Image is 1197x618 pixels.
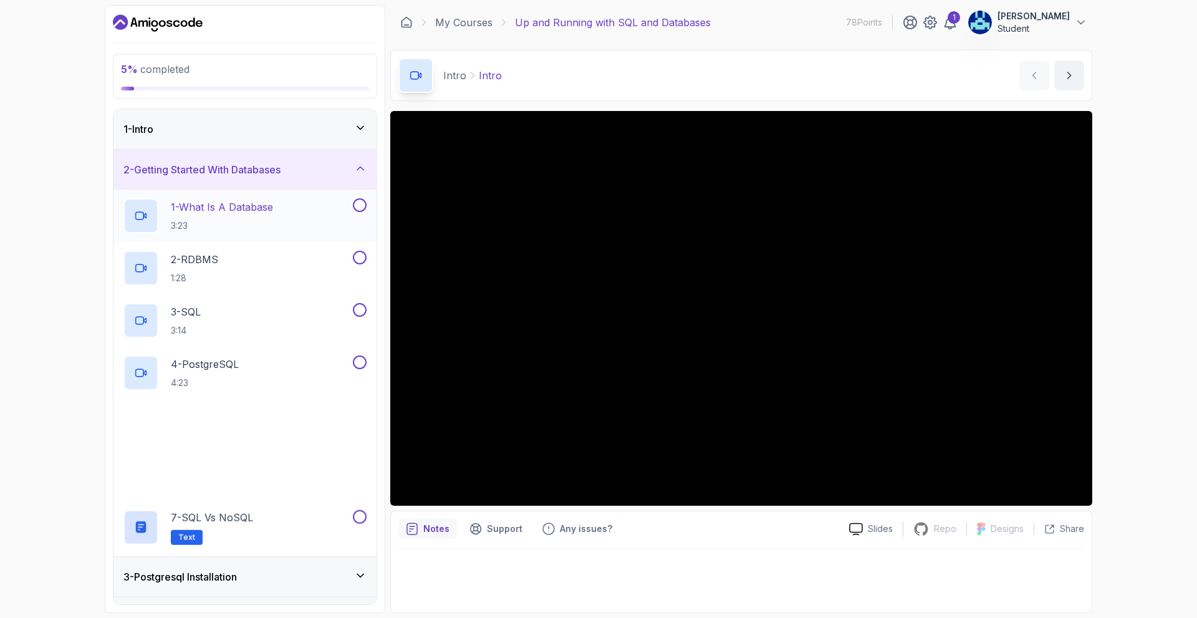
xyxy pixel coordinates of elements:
[113,557,377,597] button: 3-Postgresql Installation
[171,272,218,284] p: 1:28
[948,11,960,24] div: 1
[535,519,620,539] button: Feedback button
[178,532,195,542] span: Text
[462,519,530,539] button: Support button
[171,357,239,372] p: 4 - PostgreSQL
[113,13,203,33] a: Dashboard
[400,16,413,29] a: Dashboard
[121,63,138,75] span: 5 %
[171,324,201,337] p: 3:14
[123,509,367,544] button: 7-SQL vs NoSQLText
[123,198,367,233] button: 1-What Is A Database3:23
[171,509,253,524] p: 7 - SQL vs NoSQL
[123,569,237,584] h3: 3 - Postgresql Installation
[515,15,711,30] p: Up and Running with SQL and Databases
[991,523,1024,535] p: Designs
[123,251,367,286] button: 2-RDBMS1:28
[171,220,273,232] p: 3:23
[1054,60,1084,90] button: next content
[398,519,457,539] button: notes button
[121,63,190,75] span: completed
[1019,60,1049,90] button: previous content
[487,523,522,535] p: Support
[934,523,956,535] p: Repo
[479,68,502,83] p: Intro
[560,523,612,535] p: Any issues?
[390,111,1092,506] iframe: 1 - Intro
[171,304,201,319] p: 3 - SQL
[123,355,367,390] button: 4-PostgreSQL4:23
[968,10,1087,35] button: user profile image[PERSON_NAME]Student
[113,150,377,190] button: 2-Getting Started With Databases
[423,523,449,535] p: Notes
[171,252,218,267] p: 2 - RDBMS
[1060,523,1084,535] p: Share
[839,523,903,536] a: Slides
[123,122,153,137] h3: 1 - Intro
[123,303,367,338] button: 3-SQL3:14
[113,109,377,149] button: 1-Intro
[1034,523,1084,535] button: Share
[943,15,958,30] a: 1
[123,162,281,177] h3: 2 - Getting Started With Databases
[997,10,1070,22] p: [PERSON_NAME]
[997,22,1070,35] p: Student
[868,523,893,535] p: Slides
[435,15,493,30] a: My Courses
[443,68,466,83] p: Intro
[846,16,882,29] p: 78 Points
[968,11,992,34] img: user profile image
[171,377,239,389] p: 4:23
[171,200,273,215] p: 1 - What Is A Database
